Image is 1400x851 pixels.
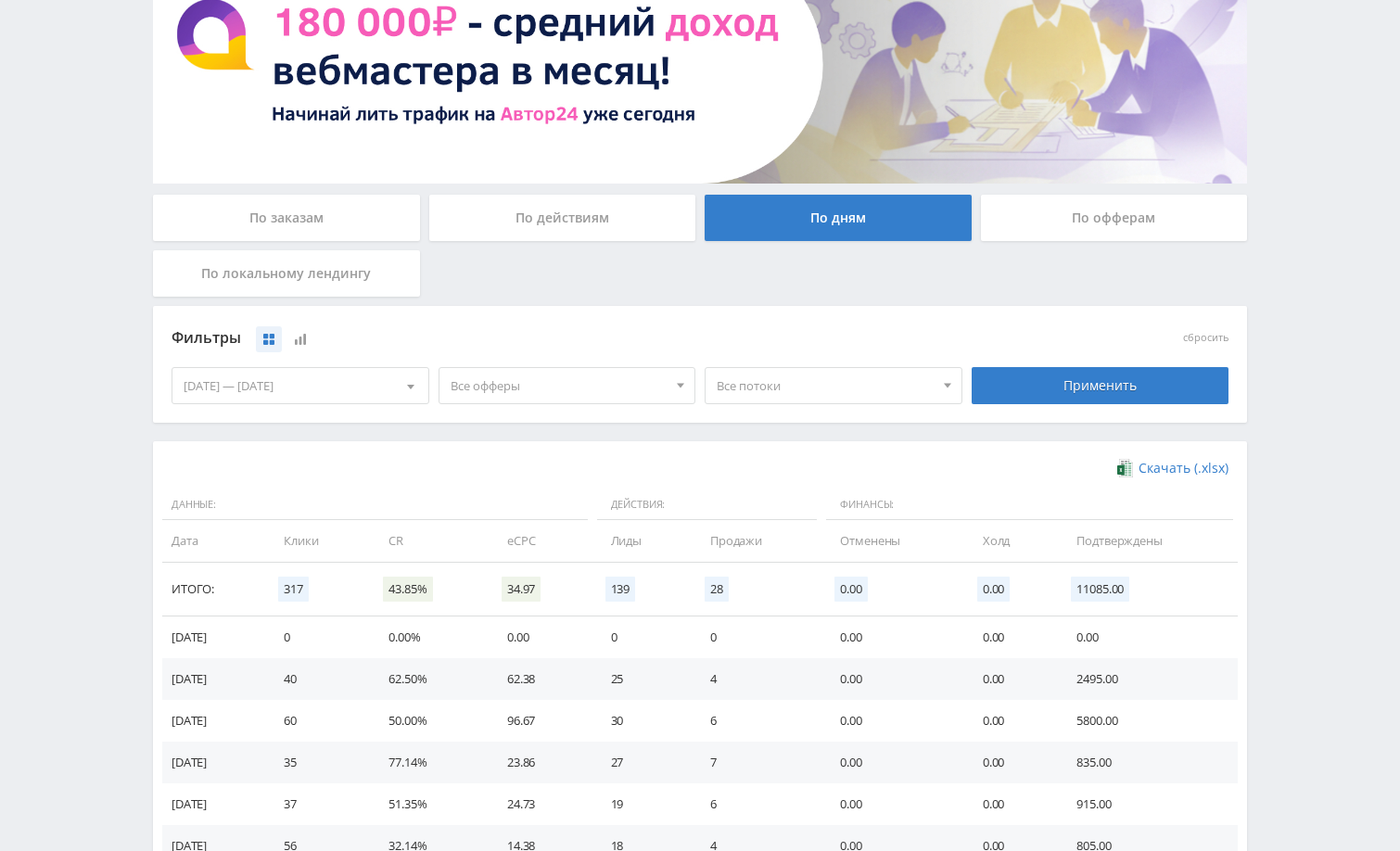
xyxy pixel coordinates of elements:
td: 50.00% [370,700,488,742]
td: Клики [265,520,370,562]
td: 19 [592,783,692,825]
span: 0.00 [834,577,867,602]
td: 96.67 [489,700,592,742]
a: Скачать (.xlsx) [1117,460,1228,478]
span: 317 [278,577,309,602]
td: 24.73 [489,783,592,825]
span: Все офферы [451,368,668,403]
div: По локальному лендингу [153,250,420,297]
td: 2495.00 [1058,658,1238,700]
td: 23.86 [489,742,592,783]
td: 0.00 [964,742,1059,783]
td: 5800.00 [1058,700,1238,742]
td: Лиды [592,520,692,562]
td: 0.00 [964,700,1059,742]
td: 0.00 [964,783,1059,825]
button: сбросить [1183,332,1228,344]
td: 7 [692,742,821,783]
td: Холд [964,520,1059,562]
td: 0 [592,616,692,658]
span: Данные: [162,489,588,521]
td: 0.00 [821,742,963,783]
img: xlsx [1117,459,1133,477]
td: 915.00 [1058,783,1238,825]
td: 0.00 [1058,616,1238,658]
td: [DATE] [162,783,265,825]
td: 25 [592,658,692,700]
td: eCPC [489,520,592,562]
td: [DATE] [162,616,265,658]
td: 0.00 [489,616,592,658]
td: CR [370,520,488,562]
span: Финансы: [826,489,1233,521]
span: Скачать (.xlsx) [1139,461,1228,476]
td: 6 [692,783,821,825]
td: 0.00 [964,616,1059,658]
div: По заказам [153,195,420,241]
div: Применить [972,367,1229,404]
span: 0.00 [977,577,1010,602]
span: 11085.00 [1071,577,1129,602]
span: 43.85% [383,577,432,602]
span: Все потоки [717,368,934,403]
td: 37 [265,783,370,825]
div: По действиям [429,195,696,241]
td: 62.50% [370,658,488,700]
td: 62.38 [489,658,592,700]
td: 51.35% [370,783,488,825]
td: 0.00 [821,616,963,658]
span: Действия: [597,489,818,521]
td: 77.14% [370,742,488,783]
td: [DATE] [162,658,265,700]
td: 0.00% [370,616,488,658]
td: 0.00 [964,658,1059,700]
div: [DATE] — [DATE] [172,368,428,403]
td: 0.00 [821,658,963,700]
span: 139 [605,577,636,602]
span: 34.97 [502,577,541,602]
div: Фильтры [172,324,962,352]
td: 0.00 [821,783,963,825]
td: 6 [692,700,821,742]
td: 0 [265,616,370,658]
td: 835.00 [1058,742,1238,783]
div: По офферам [981,195,1248,241]
span: 28 [705,577,729,602]
td: [DATE] [162,700,265,742]
td: 0.00 [821,700,963,742]
td: Подтверждены [1058,520,1238,562]
td: 35 [265,742,370,783]
td: 0 [692,616,821,658]
td: Отменены [821,520,963,562]
td: Итого: [162,563,265,616]
td: 60 [265,700,370,742]
td: 4 [692,658,821,700]
div: По дням [705,195,972,241]
td: 30 [592,700,692,742]
td: [DATE] [162,742,265,783]
td: 27 [592,742,692,783]
td: Продажи [692,520,821,562]
td: Дата [162,520,265,562]
td: 40 [265,658,370,700]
